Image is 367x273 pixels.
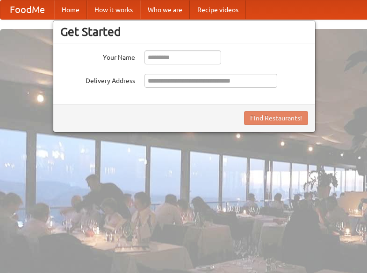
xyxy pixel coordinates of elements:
[0,0,54,19] a: FoodMe
[54,0,87,19] a: Home
[60,25,308,39] h3: Get Started
[244,111,308,125] button: Find Restaurants!
[60,74,135,85] label: Delivery Address
[140,0,190,19] a: Who we are
[60,50,135,62] label: Your Name
[190,0,246,19] a: Recipe videos
[87,0,140,19] a: How it works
